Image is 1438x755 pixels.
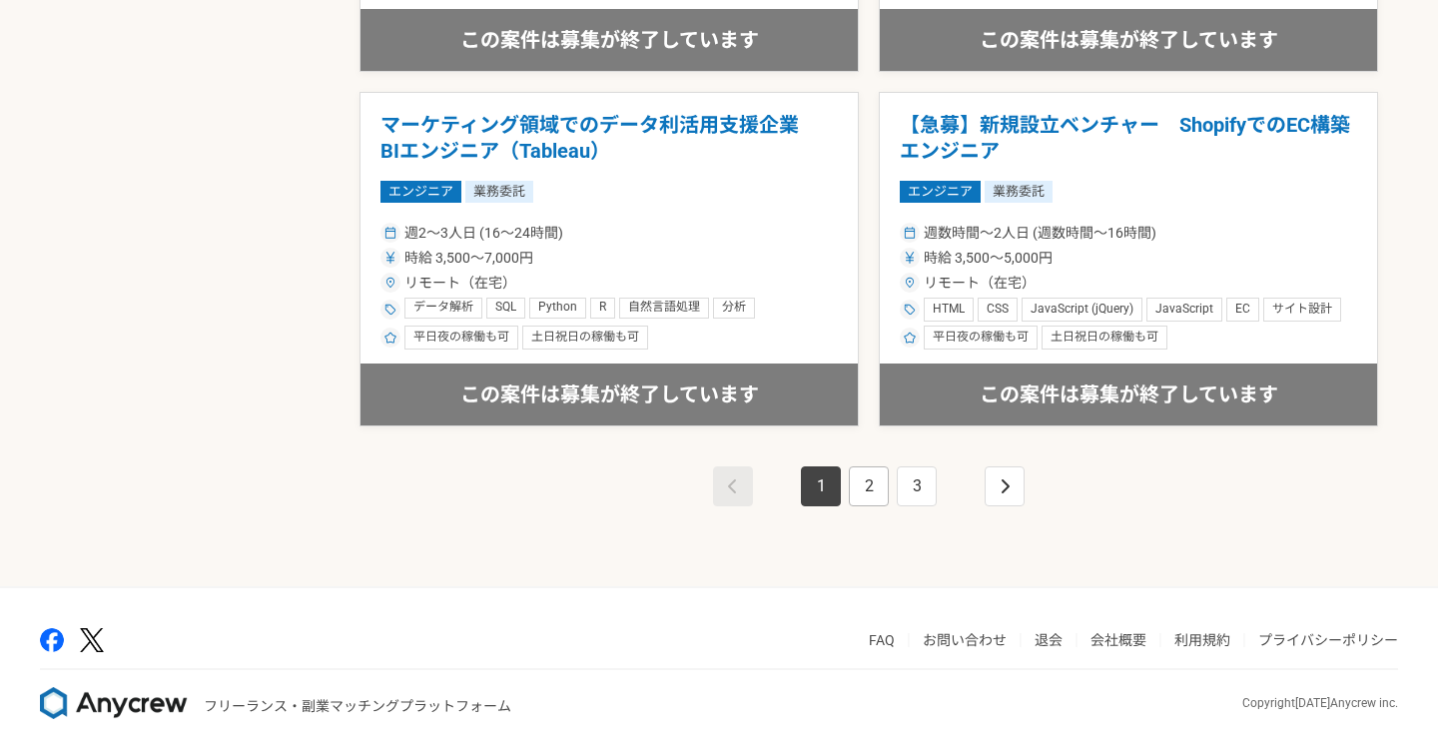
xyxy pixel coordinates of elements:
span: R [599,300,606,316]
div: この案件は募集が終了しています [880,364,1377,425]
a: プライバシーポリシー [1258,632,1398,648]
span: エンジニア [380,181,461,203]
span: 自然言語処理 [628,300,700,316]
img: facebook-2adfd474.png [40,628,64,652]
a: 会社概要 [1090,632,1146,648]
img: x-391a3a86.png [80,628,104,653]
span: データ解析 [413,300,473,316]
a: Page 1 [801,466,841,506]
img: ico_calendar-4541a85f.svg [904,227,916,239]
img: 8DqYSo04kwAAAAASUVORK5CYII= [40,687,188,719]
img: ico_location_pin-352ac629.svg [904,277,916,289]
span: JavaScript [1155,302,1213,318]
img: ico_tag-f97210f0.svg [904,304,916,316]
div: 平日夜の稼働も可 [924,326,1038,350]
span: 分析 [722,300,746,316]
img: ico_star-c4f7eedc.svg [384,332,396,344]
span: サイト設計 [1272,302,1332,318]
span: SQL [495,300,516,316]
img: ico_currency_yen-76ea2c4c.svg [904,252,916,264]
img: ico_calendar-4541a85f.svg [384,227,396,239]
span: 業務委託 [465,181,533,203]
a: 利用規約 [1174,632,1230,648]
h1: 【急募】新規設立ベンチャー ShopifyでのEC構築エンジニア [900,113,1357,164]
span: リモート（在宅） [404,273,516,294]
nav: pagination [709,466,1029,506]
span: CSS [987,302,1009,318]
img: ico_star-c4f7eedc.svg [904,332,916,344]
a: FAQ [869,632,895,648]
div: 平日夜の稼働も可 [404,326,518,350]
p: Copyright [DATE] Anycrew inc. [1242,694,1398,712]
span: 週2〜3人日 (16〜24時間) [404,223,563,244]
div: 土日祝日の稼働も可 [522,326,648,350]
span: 時給 3,500〜5,000円 [924,248,1053,269]
span: 業務委託 [985,181,1053,203]
a: 退会 [1035,632,1063,648]
a: お問い合わせ [923,632,1007,648]
a: Page 3 [897,466,937,506]
img: ico_tag-f97210f0.svg [384,304,396,316]
span: エンジニア [900,181,981,203]
span: 時給 3,500〜7,000円 [404,248,533,269]
div: この案件は募集が終了しています [360,364,858,425]
div: この案件は募集が終了しています [880,9,1377,71]
a: Page 2 [849,466,889,506]
span: リモート（在宅） [924,273,1036,294]
p: フリーランス・副業マッチングプラットフォーム [204,696,511,717]
span: 週数時間〜2人日 (週数時間〜16時間) [924,223,1156,244]
h1: マーケティング領域でのデータ利活用支援企業 BIエンジニア（Tableau） [380,113,838,164]
div: 土日祝日の稼働も可 [1042,326,1167,350]
a: This is the first page [713,466,753,506]
img: ico_currency_yen-76ea2c4c.svg [384,252,396,264]
span: JavaScript (jQuery) [1031,302,1133,318]
div: この案件は募集が終了しています [360,9,858,71]
span: EC [1235,302,1250,318]
span: Python [538,300,577,316]
span: HTML [933,302,965,318]
img: ico_location_pin-352ac629.svg [384,277,396,289]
